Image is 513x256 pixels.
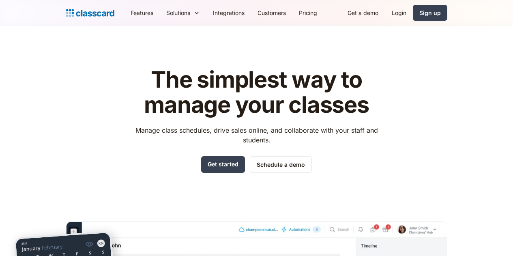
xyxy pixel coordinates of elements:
h1: The simplest way to manage your classes [128,67,385,117]
a: Get started [201,156,245,173]
p: Manage class schedules, drive sales online, and collaborate with your staff and students. [128,125,385,145]
div: Solutions [166,9,190,17]
a: Schedule a demo [250,156,312,173]
a: Integrations [206,4,251,22]
a: Pricing [292,4,324,22]
a: Features [124,4,160,22]
a: Sign up [413,5,447,21]
a: Customers [251,4,292,22]
div: Sign up [419,9,441,17]
div: Solutions [160,4,206,22]
a: home [66,7,114,19]
a: Login [385,4,413,22]
a: Get a demo [341,4,385,22]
